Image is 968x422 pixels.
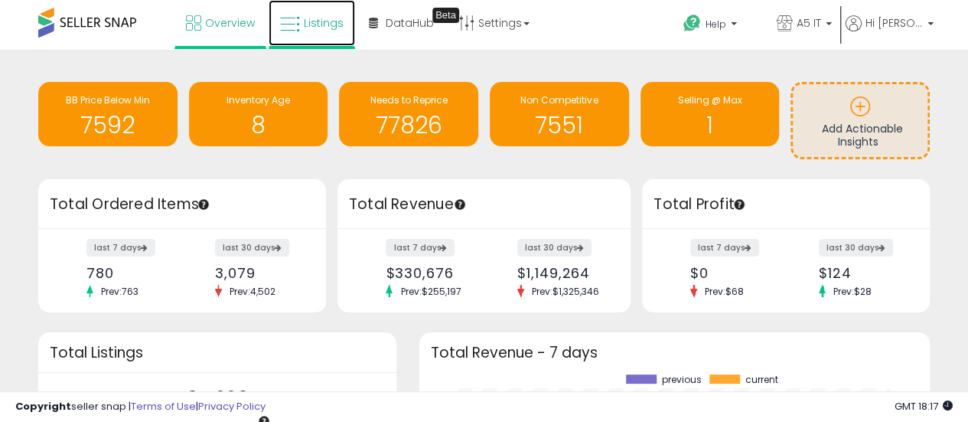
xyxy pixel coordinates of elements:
[517,239,592,257] label: last 30 days
[662,375,702,385] span: previous
[690,239,759,257] label: last 7 days
[131,399,196,414] a: Terms of Use
[347,113,471,138] h1: 77826
[895,399,953,414] span: 2025-10-8 18:17 GMT
[640,82,780,146] a: Selling @ Max 1
[177,384,257,414] p: 64,226
[205,15,255,31] span: Overview
[349,194,619,215] h3: Total Revenue
[393,285,468,298] span: Prev: $255,197
[706,18,726,31] span: Help
[50,347,385,358] h3: Total Listings
[50,194,315,215] h3: Total Ordered Items
[227,93,290,106] span: Inventory Age
[38,82,178,146] a: BB Price Below Min 7592
[520,93,598,106] span: Non Competitive
[198,399,266,414] a: Privacy Policy
[15,399,71,414] strong: Copyright
[86,265,171,281] div: 780
[386,239,455,257] label: last 7 days
[653,194,918,215] h3: Total Profit
[93,285,146,298] span: Prev: 763
[386,265,472,281] div: $330,676
[745,375,778,385] span: current
[222,285,283,298] span: Prev: 4,502
[197,113,321,138] h1: 8
[524,285,607,298] span: Prev: $1,325,346
[215,265,299,281] div: 3,079
[46,113,170,138] h1: 7592
[339,82,478,146] a: Needs to Reprice 77826
[432,8,459,23] div: Tooltip anchor
[431,347,918,358] h3: Total Revenue - 7 days
[648,113,772,138] h1: 1
[826,285,879,298] span: Prev: $28
[189,82,328,146] a: Inventory Age 8
[793,84,927,157] a: Add Actionable Insights
[683,14,702,33] i: Get Help
[671,2,763,50] a: Help
[497,113,621,138] h1: 7551
[86,239,155,257] label: last 7 days
[66,93,150,106] span: BB Price Below Min
[517,265,604,281] div: $1,149,264
[215,239,289,257] label: last 30 days
[822,121,903,150] span: Add Actionable Insights
[846,15,934,50] a: Hi [PERSON_NAME]
[490,82,629,146] a: Non Competitive 7551
[797,15,821,31] span: A5 IT
[677,93,741,106] span: Selling @ Max
[819,239,893,257] label: last 30 days
[453,198,467,211] div: Tooltip anchor
[819,265,903,281] div: $124
[15,400,266,414] div: seller snap | |
[690,265,774,281] div: $0
[386,15,434,31] span: DataHub
[304,15,344,31] span: Listings
[370,93,448,106] span: Needs to Reprice
[697,285,751,298] span: Prev: $68
[865,15,923,31] span: Hi [PERSON_NAME]
[732,198,746,211] div: Tooltip anchor
[197,198,210,211] div: Tooltip anchor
